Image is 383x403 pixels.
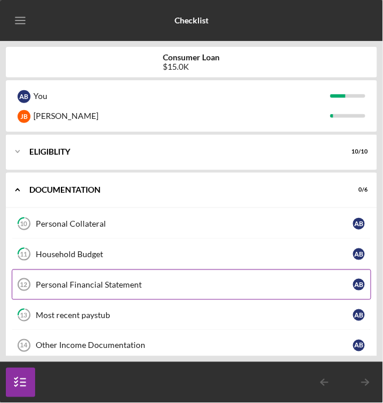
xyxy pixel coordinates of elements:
[29,186,339,193] div: Documentation
[29,148,339,155] div: Eligiblity
[12,269,371,300] a: 12Personal Financial StatementAB
[12,330,371,361] a: 14Other Income DocumentationAB
[163,53,220,62] b: Consumer Loan
[353,218,365,230] div: A B
[353,279,365,291] div: A B
[12,300,371,330] a: 13Most recent paystubAB
[347,148,368,155] div: 10 / 10
[18,110,30,123] div: J B
[347,186,368,193] div: 0 / 6
[353,340,365,351] div: A B
[20,220,28,228] tspan: 10
[12,209,371,239] a: 10Personal CollateralAB
[353,309,365,321] div: A B
[20,312,28,319] tspan: 13
[353,248,365,260] div: A B
[18,90,30,103] div: A B
[20,251,28,258] tspan: 11
[20,342,28,349] tspan: 14
[175,16,208,25] b: Checklist
[36,219,353,228] div: Personal Collateral
[33,86,330,106] div: You
[36,280,353,289] div: Personal Financial Statement
[33,106,330,126] div: [PERSON_NAME]
[12,239,371,269] a: 11Household BudgetAB
[163,62,220,71] div: $15.0K
[36,310,353,320] div: Most recent paystub
[20,281,27,288] tspan: 12
[36,341,353,350] div: Other Income Documentation
[36,250,353,259] div: Household Budget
